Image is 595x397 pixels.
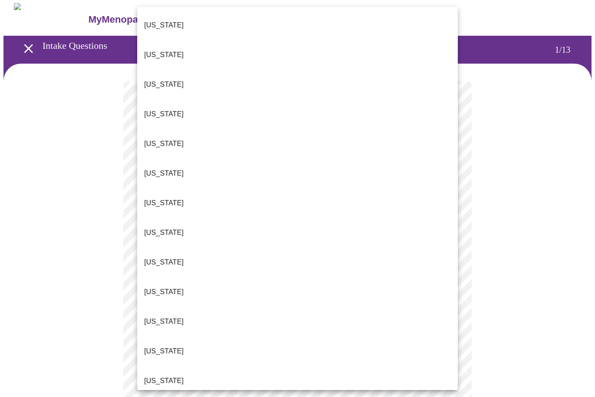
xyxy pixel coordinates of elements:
[144,168,184,179] p: [US_STATE]
[144,316,184,327] p: [US_STATE]
[144,50,184,60] p: [US_STATE]
[144,376,184,386] p: [US_STATE]
[144,79,184,90] p: [US_STATE]
[144,109,184,119] p: [US_STATE]
[144,257,184,268] p: [US_STATE]
[144,346,184,356] p: [US_STATE]
[144,198,184,208] p: [US_STATE]
[144,287,184,297] p: [US_STATE]
[144,139,184,149] p: [US_STATE]
[144,20,184,31] p: [US_STATE]
[144,227,184,238] p: [US_STATE]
